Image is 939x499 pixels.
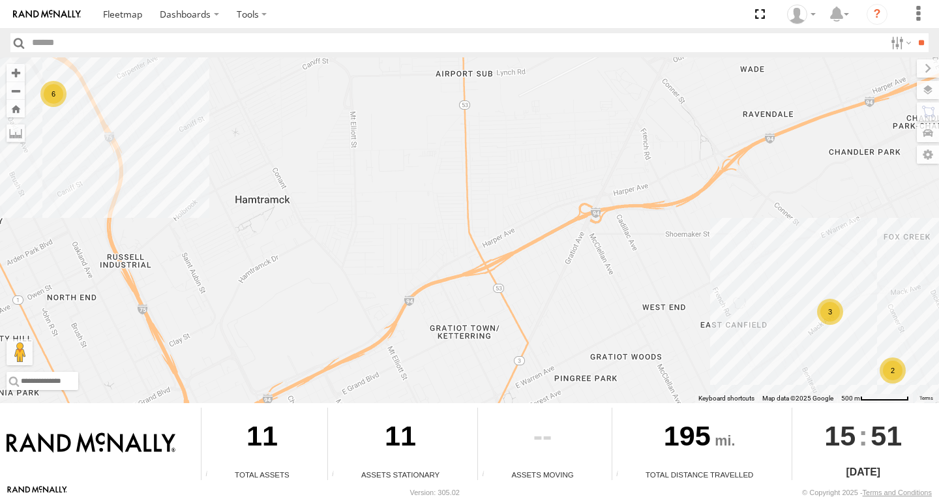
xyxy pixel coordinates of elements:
div: [DATE] [792,464,934,480]
span: 51 [871,408,902,464]
div: Assets Stationary [328,469,473,480]
button: Zoom in [7,64,25,82]
div: Total number of Enabled Assets [201,470,221,480]
div: Assets Moving [478,469,606,480]
i: ? [867,4,887,25]
div: 11 [328,408,473,469]
button: Keyboard shortcuts [698,394,754,403]
div: : [792,408,934,464]
div: 195 [612,408,787,469]
div: Total number of assets current in transit. [478,470,498,480]
label: Measure [7,124,25,142]
div: 6 [40,81,67,107]
div: 11 [201,408,323,469]
button: Map Scale: 500 m per 71 pixels [837,394,913,403]
span: 500 m [841,395,860,402]
span: 15 [824,408,856,464]
button: Zoom Home [7,100,25,117]
a: Visit our Website [7,486,67,499]
div: Total Distance Travelled [612,469,787,480]
span: Map data ©2025 Google [762,395,833,402]
img: Rand McNally [7,432,175,455]
div: Total number of assets current stationary. [328,470,348,480]
label: Search Filter Options [886,33,914,52]
button: Drag Pegman onto the map to open Street View [7,339,33,365]
div: Valeo Dash [782,5,820,24]
label: Map Settings [917,145,939,164]
div: Version: 305.02 [410,489,460,496]
img: rand-logo.svg [13,10,81,19]
div: Total distance travelled by all assets within specified date range and applied filters [612,470,632,480]
div: 3 [817,299,843,325]
button: Zoom out [7,82,25,100]
div: © Copyright 2025 - [802,489,932,496]
div: Total Assets [201,469,323,480]
div: 2 [880,357,906,384]
a: Terms and Conditions [863,489,932,496]
a: Terms [919,395,933,401]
